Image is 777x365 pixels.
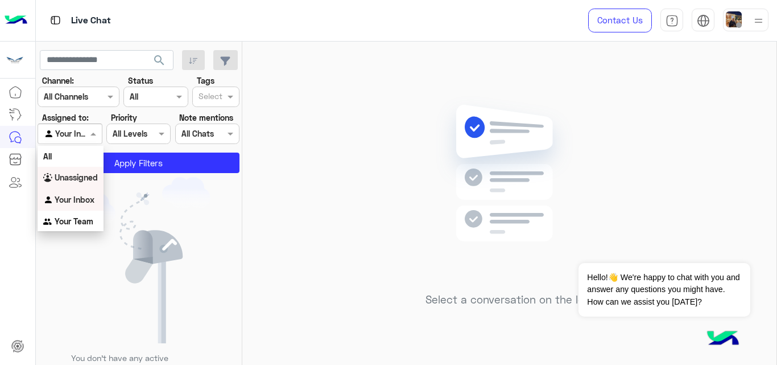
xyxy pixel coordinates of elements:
label: Priority [111,112,137,124]
button: Apply Filters [38,153,239,173]
label: Assigned to: [42,112,89,124]
p: Live Chat [71,13,111,28]
div: Select [197,90,222,105]
button: search [146,50,173,75]
a: tab [660,9,683,32]
span: Hello!👋 We're happy to chat with you and answer any questions you might have. How can we assist y... [578,263,750,317]
img: 312138898846134 [5,50,25,70]
b: Your Team [55,216,93,226]
img: INBOX.AGENTFILTER.UNASSIGNED [43,173,55,184]
img: tab [697,14,710,27]
img: profile [751,14,766,28]
span: search [152,54,166,67]
b: Unassigned [55,173,98,182]
img: INBOX.AGENTFILTER.YOURINBOX [43,195,55,206]
label: Status [128,75,153,87]
img: tab [48,13,63,27]
img: empty users [67,177,210,343]
ng-dropdown-panel: Options list [38,146,104,231]
img: INBOX.AGENTFILTER.YOURTEAM [43,217,55,228]
label: Channel: [42,75,74,87]
h5: Select a conversation on the left [425,293,593,306]
label: Note mentions [179,112,233,124]
b: Your Inbox [55,195,94,204]
b: All [43,151,52,161]
img: no messages [427,96,592,285]
a: Contact Us [588,9,652,32]
img: tab [666,14,679,27]
label: Tags [197,75,214,87]
img: Logo [5,9,27,32]
img: userImage [726,11,742,27]
img: hulul-logo.png [703,319,743,359]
